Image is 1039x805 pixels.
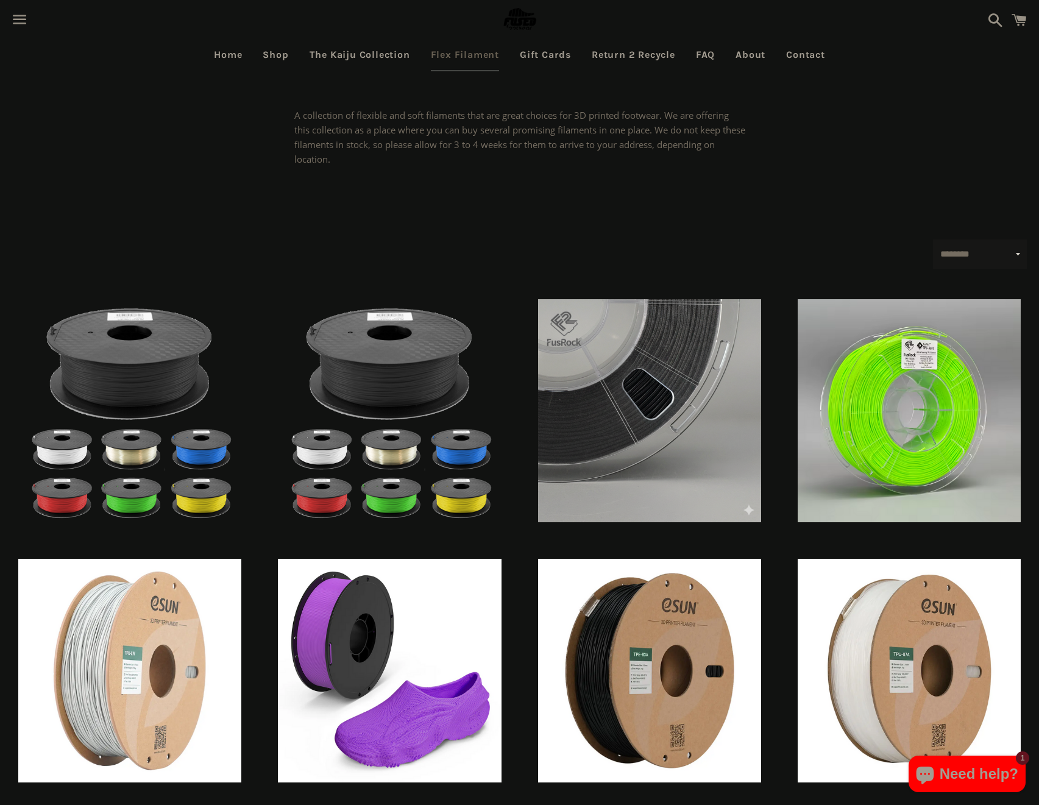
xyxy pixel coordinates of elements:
[726,40,775,70] a: About
[538,559,761,782] a: eSun TPE 83A - 1kg
[254,40,297,70] a: Shop
[538,299,761,522] a: FUSROCK TPU Aero - 0.5kg
[798,299,1021,522] a: FUSROCK TPU Aero - 1kg
[18,299,241,522] a: [3D printed Shoes] - lightweight custom 3dprinted shoes sneakers sandals fused footwear
[300,40,419,70] a: The Kaiju Collection
[777,40,834,70] a: Contact
[278,299,501,522] a: [3D printed Shoes] - lightweight custom 3dprinted shoes sneakers sandals fused footwear
[798,559,1021,782] a: eSun TPE 87A - 1kg
[422,40,508,70] a: Flex Filament
[18,559,241,782] a: eSun TPU LW - 0.75kg
[687,40,724,70] a: FAQ
[205,40,251,70] a: Home
[583,40,684,70] a: Return 2 Recycle
[511,40,580,70] a: Gift Cards
[278,559,501,782] a: Biqu Morphlex 75A to 90A - 1kg
[905,756,1029,795] inbox-online-store-chat: Shopify online store chat
[294,108,745,166] p: A collection of flexible and soft filaments that are great choices for 3D printed footwear. We ar...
